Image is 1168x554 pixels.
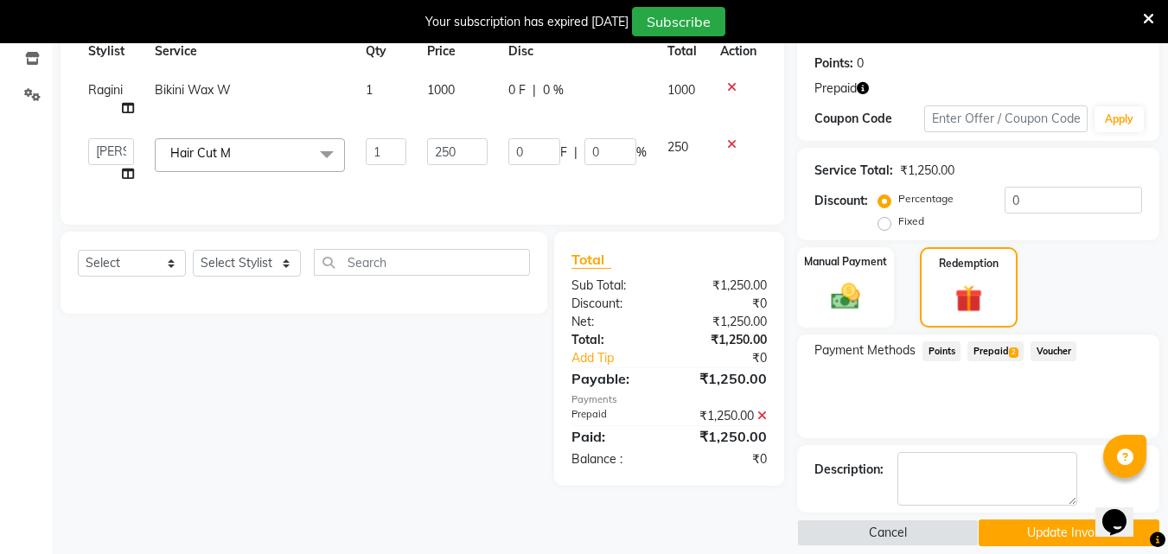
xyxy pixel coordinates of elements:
[688,349,781,367] div: ₹0
[231,145,239,161] a: x
[922,341,961,361] span: Points
[967,341,1024,361] span: Prepaid
[979,519,1159,546] button: Update Invoice
[814,110,923,128] div: Coupon Code
[797,519,978,546] button: Cancel
[898,191,954,207] label: Percentage
[710,32,767,71] th: Action
[636,143,647,162] span: %
[558,407,669,425] div: Prepaid
[417,32,497,71] th: Price
[170,145,231,161] span: Hair Cut M
[508,81,526,99] span: 0 F
[669,313,780,331] div: ₹1,250.00
[632,7,725,36] button: Subscribe
[558,349,687,367] a: Add Tip
[543,81,564,99] span: 0 %
[939,256,999,271] label: Redemption
[425,13,629,31] div: Your subscription has expired [DATE]
[669,277,780,295] div: ₹1,250.00
[814,54,853,73] div: Points:
[814,162,893,180] div: Service Total:
[667,82,695,98] span: 1000
[88,82,123,98] span: Ragini
[814,192,868,210] div: Discount:
[1009,347,1018,358] span: 2
[814,341,916,360] span: Payment Methods
[669,407,780,425] div: ₹1,250.00
[857,54,864,73] div: 0
[669,331,780,349] div: ₹1,250.00
[669,368,780,389] div: ₹1,250.00
[355,32,418,71] th: Qty
[898,213,924,229] label: Fixed
[560,143,567,162] span: F
[558,331,669,349] div: Total:
[1095,106,1144,132] button: Apply
[822,280,869,313] img: _cash.svg
[558,368,669,389] div: Payable:
[657,32,710,71] th: Total
[314,249,530,276] input: Search
[574,143,578,162] span: |
[814,461,884,479] div: Description:
[669,450,780,468] div: ₹0
[667,139,688,155] span: 250
[427,82,455,98] span: 1000
[558,313,669,331] div: Net:
[155,82,231,98] span: Bikini Wax W
[144,32,355,71] th: Service
[924,105,1088,132] input: Enter Offer / Coupon Code
[804,254,887,270] label: Manual Payment
[558,295,669,313] div: Discount:
[558,426,669,447] div: Paid:
[366,82,373,98] span: 1
[571,251,611,269] span: Total
[669,295,780,313] div: ₹0
[78,32,144,71] th: Stylist
[814,80,857,98] span: Prepaid
[571,392,767,407] div: Payments
[900,162,954,180] div: ₹1,250.00
[947,282,991,315] img: _gift.svg
[533,81,536,99] span: |
[1095,485,1151,537] iframe: chat widget
[558,450,669,468] div: Balance :
[669,426,780,447] div: ₹1,250.00
[1031,341,1076,361] span: Voucher
[498,32,657,71] th: Disc
[558,277,669,295] div: Sub Total:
